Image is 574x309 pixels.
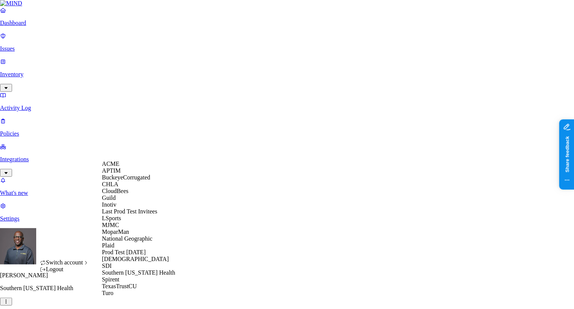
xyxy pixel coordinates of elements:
[102,242,114,249] span: Plaid
[102,283,137,289] span: TexasTrustCU
[102,235,152,242] span: National Geographic
[102,195,115,201] span: Guild
[46,259,83,266] span: Switch account
[102,256,169,262] span: [DEMOGRAPHIC_DATA]
[102,174,150,181] span: BuckeyeCorrugated
[102,215,121,221] span: LSports
[102,290,114,296] span: Turo
[102,276,119,283] span: Spirent
[102,161,119,167] span: ACME
[102,208,157,215] span: Last Prod Test Invitees
[102,188,128,194] span: CloudBees
[102,269,175,276] span: Southern [US_STATE] Health
[102,222,119,228] span: MJMC
[102,167,121,174] span: APTIM
[40,266,89,273] div: Logout
[102,181,118,187] span: CHLA
[102,263,112,269] span: SDI
[102,201,116,208] span: Inotiv
[102,229,129,235] span: MoparMan
[102,249,146,255] span: Prod Test [DATE]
